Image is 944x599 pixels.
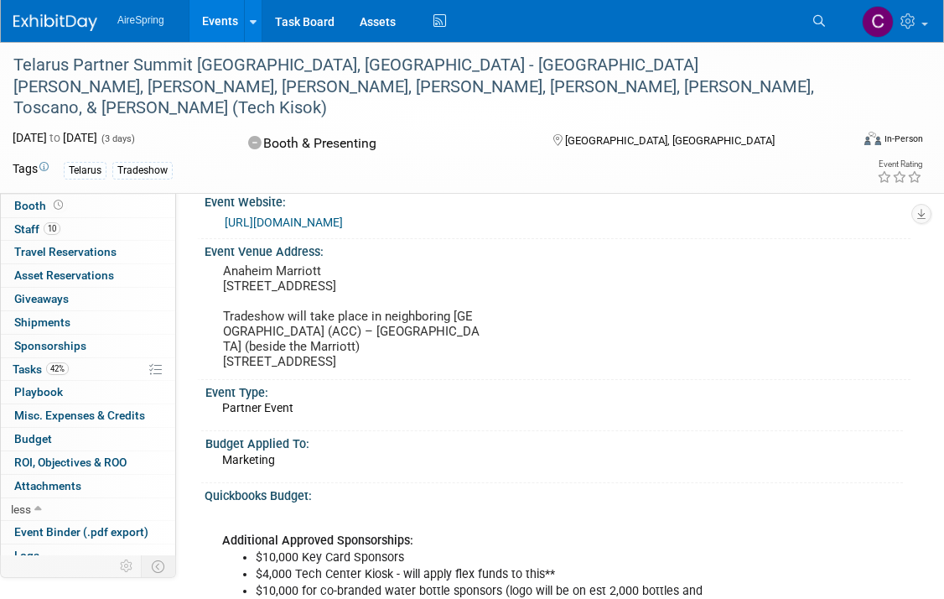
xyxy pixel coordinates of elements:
span: ROI, Objectives & ROO [14,456,127,469]
span: Attachments [14,479,81,492]
span: Booth [14,199,66,212]
a: Misc. Expenses & Credits [1,404,175,427]
span: Travel Reservations [14,245,117,258]
a: Tasks42% [1,358,175,381]
a: Sponsorships [1,335,175,357]
div: Event Rating [877,160,922,169]
div: Event Website: [205,190,910,211]
a: Giveaways [1,288,175,310]
span: [GEOGRAPHIC_DATA], [GEOGRAPHIC_DATA] [565,134,775,147]
div: In-Person [884,133,923,145]
div: Telarus [64,162,106,180]
span: Playbook [14,385,63,398]
a: Playbook [1,381,175,404]
div: Event Format [782,129,924,154]
span: 42% [46,362,69,375]
img: ExhibitDay [13,14,97,31]
img: Christine Silvestri [862,6,894,38]
span: to [47,131,63,144]
span: (3 days) [100,133,135,144]
a: Staff10 [1,218,175,241]
a: ROI, Objectives & ROO [1,451,175,474]
span: Booth not reserved yet [50,199,66,211]
span: Partner Event [222,401,293,414]
a: [URL][DOMAIN_NAME] [225,216,343,229]
a: Shipments [1,311,175,334]
span: Tasks [13,362,69,376]
div: Event Type: [205,380,903,401]
a: Travel Reservations [1,241,175,263]
img: Format-Inperson.png [864,132,881,145]
li: $4,000 Tech Center Kiosk - will apply flex funds to this** [256,566,756,583]
span: Logs [14,549,39,562]
li: $10,000 Key Card Sponsors [256,550,756,566]
span: 10 [44,222,60,235]
a: Asset Reservations [1,264,175,287]
div: Budget Applied To: [205,431,903,452]
div: Event Venue Address: [205,239,910,260]
div: Quickbooks Budget: [205,483,910,504]
span: Giveaways [14,292,69,305]
a: Attachments [1,475,175,497]
pre: Anaheim Marriott [STREET_ADDRESS] Tradeshow will take place in neighboring [GEOGRAPHIC_DATA] (ACC... [223,263,480,369]
a: Budget [1,428,175,451]
td: Tags [13,160,49,180]
a: Logs [1,544,175,567]
td: Personalize Event Tab Strip [112,555,142,577]
span: less [11,503,31,516]
a: Booth [1,195,175,217]
b: Additional Approved Sponsorships: [222,534,413,548]
span: AireSpring [117,14,164,26]
span: Marketing [222,453,275,466]
div: Telarus Partner Summit [GEOGRAPHIC_DATA], [GEOGRAPHIC_DATA] - [GEOGRAPHIC_DATA][PERSON_NAME], [PE... [8,50,833,123]
span: Staff [14,222,60,236]
a: less [1,498,175,521]
span: Asset Reservations [14,268,114,282]
div: Tradeshow [112,162,173,180]
span: [DATE] [DATE] [13,131,97,144]
span: Sponsorships [14,339,86,352]
td: Toggle Event Tabs [142,555,176,577]
span: Budget [14,432,52,445]
span: Event Binder (.pdf export) [14,525,148,539]
span: Shipments [14,315,70,329]
div: Booth & Presenting [243,129,526,159]
a: Event Binder (.pdf export) [1,521,175,544]
span: Misc. Expenses & Credits [14,409,145,422]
